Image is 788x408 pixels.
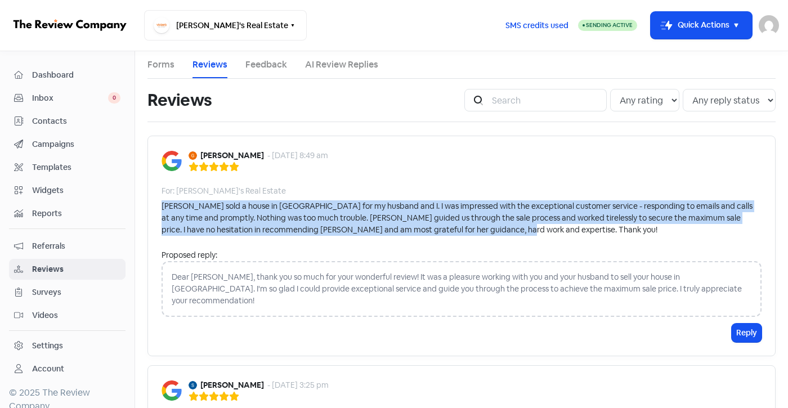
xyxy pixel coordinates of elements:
h1: Reviews [147,82,212,118]
button: [PERSON_NAME]'s Real Estate [144,10,307,41]
a: Sending Active [578,19,637,32]
input: Search [485,89,607,111]
div: For: [PERSON_NAME]'s Real Estate [162,185,286,197]
a: Campaigns [9,134,126,155]
a: Contacts [9,111,126,132]
a: Dashboard [9,65,126,86]
a: Settings [9,335,126,356]
span: Surveys [32,286,120,298]
img: User [759,15,779,35]
div: Dear [PERSON_NAME], thank you so much for your wonderful review! It was a pleasure working with y... [162,261,762,317]
span: Reports [32,208,120,219]
span: Reviews [32,263,120,275]
a: Widgets [9,180,126,201]
a: Reviews [192,58,227,71]
a: Account [9,358,126,379]
img: Image [162,151,182,171]
span: Widgets [32,185,120,196]
a: Reports [9,203,126,224]
b: [PERSON_NAME] [200,150,264,162]
a: Surveys [9,282,126,303]
a: SMS credits used [496,19,578,30]
button: Quick Actions [651,12,752,39]
span: SMS credits used [505,20,568,32]
a: Reviews [9,259,126,280]
span: Referrals [32,240,120,252]
img: Avatar [189,381,197,389]
a: Referrals [9,236,126,257]
span: Campaigns [32,138,120,150]
div: - [DATE] 8:49 am [267,150,328,162]
button: Reply [732,324,762,342]
span: Dashboard [32,69,120,81]
a: Feedback [245,58,287,71]
span: Inbox [32,92,108,104]
b: [PERSON_NAME] [200,379,264,391]
div: [PERSON_NAME] sold a house in [GEOGRAPHIC_DATA] for my husband and I. I was impressed with the ex... [162,200,762,236]
span: Sending Active [586,21,633,29]
a: Inbox 0 [9,88,126,109]
div: Account [32,363,64,375]
div: Settings [32,340,63,352]
a: Videos [9,305,126,326]
span: Contacts [32,115,120,127]
span: Videos [32,310,120,321]
span: Templates [32,162,120,173]
a: Forms [147,58,174,71]
span: 0 [108,92,120,104]
a: AI Review Replies [305,58,378,71]
img: Avatar [189,151,197,160]
div: - [DATE] 3:25 pm [267,379,329,391]
img: Image [162,380,182,401]
a: Templates [9,157,126,178]
div: Proposed reply: [162,249,762,261]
